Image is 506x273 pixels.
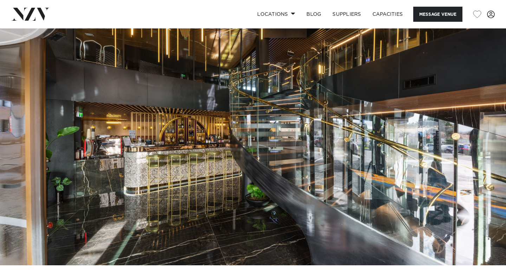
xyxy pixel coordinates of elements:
[367,7,409,22] a: Capacities
[301,7,327,22] a: BLOG
[413,7,462,22] button: Message Venue
[252,7,301,22] a: Locations
[11,8,50,20] img: nzv-logo.png
[327,7,366,22] a: SUPPLIERS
